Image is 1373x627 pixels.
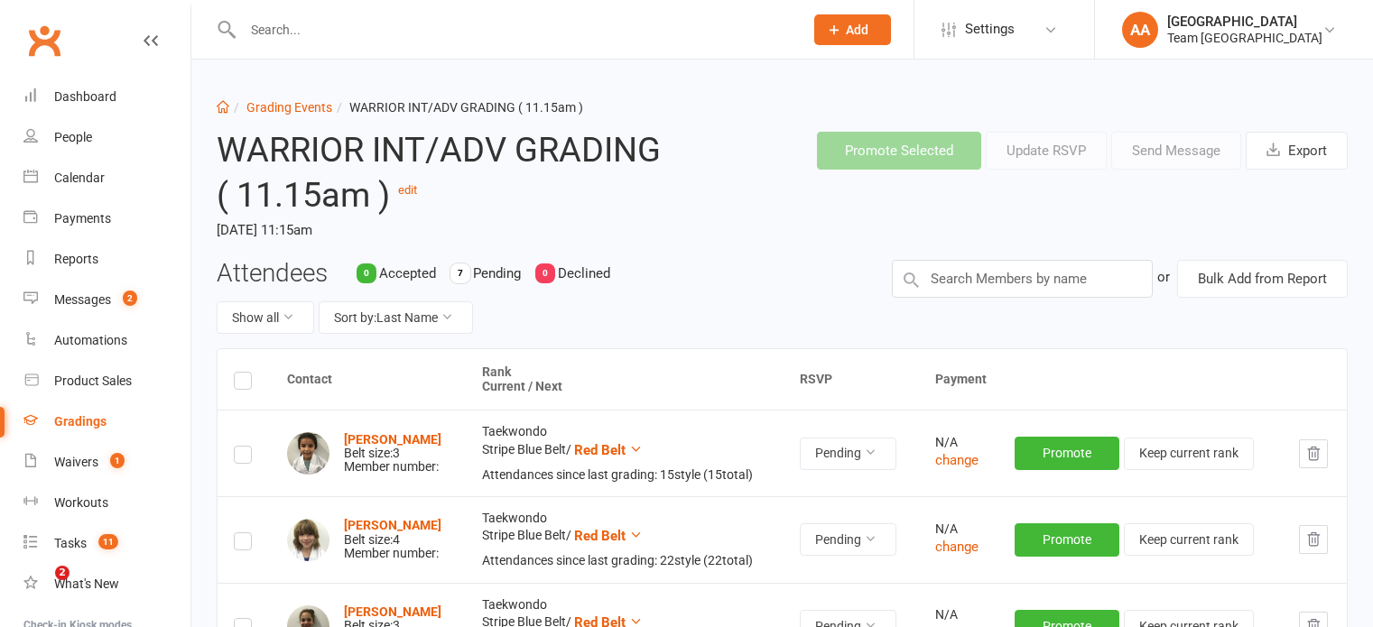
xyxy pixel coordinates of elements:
div: Belt size: 4 Member number: [344,519,441,560]
div: 7 [450,263,470,283]
div: Waivers [54,455,98,469]
div: Messages [54,292,111,307]
div: Payments [54,211,111,226]
input: Search Members by name [892,260,1153,298]
a: Dashboard [23,77,190,117]
td: Taekwondo Stripe Blue Belt / [466,410,784,496]
button: Pending [800,438,896,470]
div: N/A [935,522,982,536]
img: Thomas Babalis [287,519,329,561]
h3: Attendees [217,260,328,288]
div: Automations [54,333,127,347]
th: Contact [271,349,467,410]
div: Calendar [54,171,105,185]
button: change [935,449,979,471]
div: AA [1122,12,1158,48]
th: Rank Current / Next [466,349,784,410]
img: Kiara Adya [287,432,329,475]
button: Promote [1015,523,1119,556]
input: Search... [237,17,791,42]
th: Payment [919,349,1347,410]
button: Bulk Add from Report [1177,260,1348,298]
span: 2 [55,566,70,580]
time: [DATE] 11:15am [217,215,673,245]
span: Accepted [379,265,436,281]
li: WARRIOR INT/ADV GRADING ( 11.15am ) [332,97,583,117]
a: Tasks 11 [23,523,190,564]
div: Team [GEOGRAPHIC_DATA] [1167,30,1322,46]
a: Reports [23,239,190,280]
button: change [935,536,979,558]
a: Messages 2 [23,280,190,320]
a: People [23,117,190,158]
button: Promote [1015,437,1119,469]
button: Keep current rank [1124,438,1254,470]
td: Taekwondo Stripe Blue Belt / [466,496,784,583]
div: N/A [935,436,982,449]
button: Export [1246,132,1348,170]
button: Red Belt [574,525,643,547]
span: Declined [558,265,610,281]
button: Pending [800,523,896,556]
span: Pending [473,265,521,281]
div: N/A [935,608,982,622]
a: Workouts [23,483,190,523]
div: Gradings [54,414,107,429]
div: 0 [535,263,555,283]
a: Product Sales [23,361,190,401]
div: Workouts [54,495,108,510]
a: Waivers 1 [23,442,190,483]
a: [PERSON_NAME] [344,604,441,619]
div: What's New [54,576,119,591]
a: Gradings [23,401,190,442]
div: Tasks [54,536,87,550]
button: Add [814,14,891,45]
div: 0 [357,263,376,283]
div: People [54,130,92,144]
span: Red Belt [574,442,626,458]
span: Settings [965,9,1015,50]
a: edit [398,183,417,197]
a: Automations [23,320,190,361]
span: 1 [110,453,125,468]
a: Grading Events [246,100,332,115]
a: [PERSON_NAME] [344,432,441,447]
a: Payments [23,198,190,239]
div: or [1157,260,1170,294]
div: Reports [54,252,98,266]
span: Red Belt [574,528,626,544]
button: Red Belt [574,439,643,461]
div: Product Sales [54,373,132,388]
button: Keep current rank [1124,523,1254,556]
h2: WARRIOR INT/ADV GRADING ( 11.15am ) [217,132,673,214]
a: Calendar [23,158,190,198]
iframe: Intercom live chat [18,566,61,609]
button: Sort by:Last Name [319,301,473,334]
span: Add [846,23,868,37]
a: [PERSON_NAME] [344,518,441,532]
span: 11 [98,534,118,549]
a: What's New [23,564,190,604]
div: [GEOGRAPHIC_DATA] [1167,14,1322,30]
a: Clubworx [22,18,67,63]
div: Attendances since last grading: 22 style ( 22 total) [482,554,767,567]
th: RSVP [784,349,919,410]
div: Attendances since last grading: 15 style ( 15 total) [482,468,767,482]
span: 2 [123,290,137,306]
button: Show all [217,301,314,334]
div: Dashboard [54,89,116,104]
div: Belt size: 3 Member number: [344,433,441,475]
